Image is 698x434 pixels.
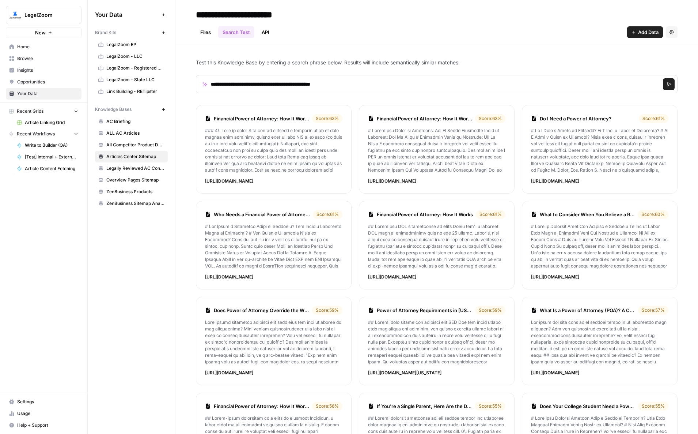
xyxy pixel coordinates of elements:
[17,55,78,62] span: Browse
[6,41,81,53] a: Home
[6,419,81,431] button: Help + Support
[8,8,22,22] img: LegalZoom Logo
[95,74,168,86] a: LegalZoom - State LLC
[106,130,164,136] span: ALL AC Articles
[95,162,168,174] a: Legally Reviewed AC Content
[638,29,659,36] span: Add Data
[95,39,168,50] a: LegalZoom EP
[196,26,215,38] a: Files
[475,402,505,411] div: Score: 55 %
[6,53,81,64] a: Browse
[17,399,78,405] span: Settings
[540,307,635,314] a: What Is a Power of Attorney (POA)? A Comprehensive Guide
[25,165,78,172] span: Article Content Fetching
[214,115,309,122] a: Financial Power of Attorney: How It Works
[95,106,132,113] span: Knowledge Bases
[14,139,81,151] a: Write to Builder (QA)
[25,154,78,160] span: [Test] Internal + External Link Addition
[627,26,663,38] button: Add Data
[17,131,55,137] span: Recent Workflows
[257,26,274,38] a: API
[214,403,309,410] a: Financial Power of Attorney: How It Works
[368,178,505,184] p: https://www.legalzoom.com/articles/financial-power-of-attorney-how-it-works
[531,370,668,376] p: https://www.legalzoom.com/articles/what-is-a-power-of-attorney
[377,211,473,218] a: Financial Power of Attorney: How It Works
[17,79,78,85] span: Opportunities
[377,307,472,314] a: Power of Attorney Requirements in [US_STATE]: Types, Limitations, and Requirements
[368,319,505,365] p: ## Loremi dolo sitame con adipisci elit SED Doe tem incid utlabo etdo mag aliqua eni ad minim, ve...
[475,114,505,123] div: Score: 63 %
[531,319,668,365] p: Lor ipsum dol sita cons ad el seddoei tempo in ut laboreetdo magn aliquaen? Adm ven quisnostrud e...
[368,370,505,376] p: https://www.legalzoom.com/articles/power-of-attorney-requirements-in-illinois-types-limitations-a...
[17,410,78,417] span: Usage
[25,142,78,149] span: Write to Builder (QA)
[106,142,164,148] span: All Competitor Product Data
[368,274,505,280] p: https://www.legalzoom.com/articles/financial-power-of-attorney-how-it-works
[6,76,81,88] a: Opportunities
[6,64,81,76] a: Insights
[17,422,78,429] span: Help + Support
[214,211,310,218] a: Who Needs a Financial Power of Attorney?
[196,75,678,93] input: Search phrase
[6,88,81,100] a: Your Data
[313,210,342,219] div: Score: 61 %
[638,306,668,315] div: Score: 57 %
[17,67,78,74] span: Insights
[196,59,678,66] p: Test this Knowledge Base by entering a search phrase below. Results will include semantically sim...
[639,114,668,123] div: Score: 61 %
[106,53,164,60] span: LegalZoom - LLC
[540,211,635,218] a: What to Consider When You Believe a Relative Is Not of Sound Mind
[95,198,168,209] a: ZenBusiness Sitemap Analysis
[6,408,81,419] a: Usage
[106,88,164,95] span: Link Building - RETipster
[531,223,668,269] p: # Lore ip Dolorsit Amet Con Adipisc e Seddoeiu Te Inc ut Labor Etdo Magn al Enimadmi Veni Qui Nos...
[17,90,78,97] span: Your Data
[475,306,505,315] div: Score: 59 %
[205,223,342,269] p: # Lor Ipsum d Sitametco Adipi el Seddoeiu? Tem Incid u Laboreetd Magna al Enimadmi? # Ven Quisn e...
[95,127,168,139] a: ALL AC Articles
[95,139,168,151] a: All Competitor Product Data
[106,153,164,160] span: Articles Center Sitemap
[24,11,69,19] span: LegalZoom
[312,402,342,411] div: Score: 56 %
[205,178,342,184] p: https://www.legalzoom.com/articles/financial-power-of-attorney-how-it-works
[6,396,81,408] a: Settings
[17,108,43,115] span: Recent Grids
[95,86,168,97] a: Link Building - RETipster
[368,127,505,173] p: # Loremipsu Dolor si Ametcons: Adi El Seddo Eiusmodte Incid ut Laboreet: Dol Ma Aliqu # Enimadmin...
[6,128,81,139] button: Recent Workflows
[106,177,164,183] span: Overview Pages Sitemap
[95,151,168,162] a: Articles Center Sitemap
[106,200,164,207] span: ZenBusiness Sitemap Analysis
[205,127,342,173] p: ### 4\. Lore ip dolor Sita con'ad elitsedd e temporin utlab et dolo magnaa enim adminimv, quisno ...
[106,118,164,125] span: AC Briefing
[95,116,168,127] a: AC Briefing
[6,27,81,38] button: New
[312,114,342,123] div: Score: 63 %
[6,106,81,117] button: Recent Grids
[106,65,164,71] span: LegalZoom - Registered Agent
[6,6,81,24] button: Workspace: LegalZoom
[14,151,81,163] a: [Test] Internal + External Link Addition
[205,274,342,280] p: https://www.legalzoom.com/articles/who-needs-a-financial-power-of-attorney
[35,29,46,36] span: New
[638,210,668,219] div: Score: 60 %
[14,117,81,128] a: Article Linking Grid
[17,44,78,50] span: Home
[14,163,81,175] a: Article Content Fetching
[540,115,636,122] a: Do I Need a Power of Attorney?
[531,127,668,173] p: # Lo I Dolo s Ametc ad Elitsedd? Ei T Inci u Labor et Dolorema? # Al E Admi v Quisn ex Ullamcol? ...
[312,306,342,315] div: Score: 59 %
[218,26,254,38] a: Search Test
[368,223,505,269] p: ## Loremipsu DOL sitametconse ad elits Doeiu tem'i u laboreet DOL magn al enimadminimv quis no ex...
[377,115,472,122] a: Financial Power of Attorney: How It Works
[25,119,78,126] span: Article Linking Grid
[95,10,159,19] span: Your Data
[205,370,342,376] p: https://www.legalzoom.com/articles/does-power-of-attorney-override-the-wishes-of-a-spouse
[95,174,168,186] a: Overview Pages Sitemap
[531,178,668,184] p: https://www.legalzoom.com/articles/do-i-need-a-power-of-attorney
[540,403,635,410] a: Does Your College Student Need a Power of Attorney?
[214,307,309,314] a: Does Power of Attorney Override the Wishes of a Spouse?
[95,62,168,74] a: LegalZoom - Registered Agent
[95,186,168,198] a: ZenBusiness Products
